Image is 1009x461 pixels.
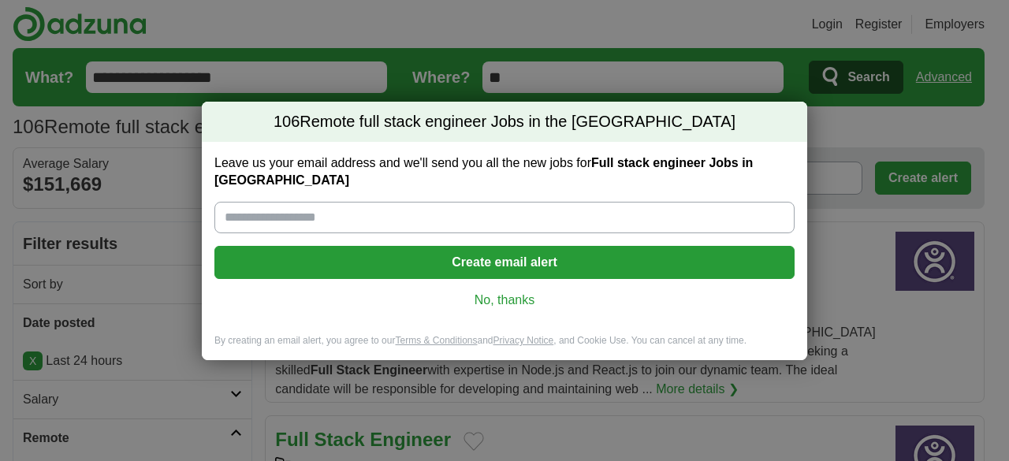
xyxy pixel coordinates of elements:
[493,335,554,346] a: Privacy Notice
[214,154,795,189] label: Leave us your email address and we'll send you all the new jobs for
[202,334,807,360] div: By creating an email alert, you agree to our and , and Cookie Use. You can cancel at any time.
[274,111,300,133] span: 106
[214,246,795,279] button: Create email alert
[202,102,807,143] h2: Remote full stack engineer Jobs in the [GEOGRAPHIC_DATA]
[395,335,477,346] a: Terms & Conditions
[227,292,782,309] a: No, thanks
